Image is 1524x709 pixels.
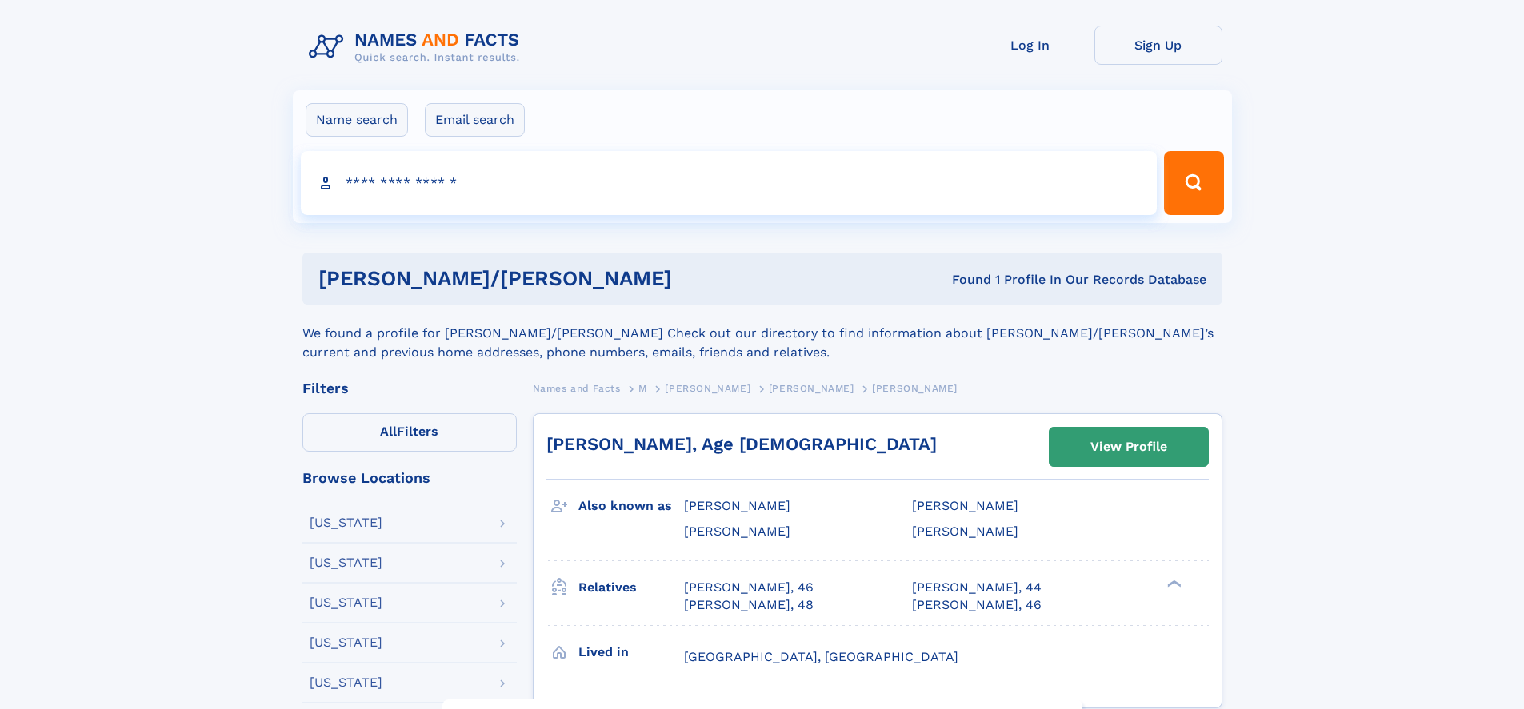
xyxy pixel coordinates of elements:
[302,413,517,452] label: Filters
[301,151,1158,215] input: search input
[302,305,1222,362] div: We found a profile for [PERSON_NAME]/[PERSON_NAME] Check out our directory to find information ab...
[912,498,1018,513] span: [PERSON_NAME]
[310,556,382,569] div: [US_STATE]
[912,579,1042,596] a: [PERSON_NAME], 44
[638,383,647,394] span: M
[1050,428,1208,466] a: View Profile
[578,574,684,601] h3: Relatives
[546,434,937,454] a: [PERSON_NAME], Age [DEMOGRAPHIC_DATA]
[425,103,525,137] label: Email search
[912,524,1018,539] span: [PERSON_NAME]
[684,596,814,614] a: [PERSON_NAME], 48
[310,516,382,529] div: [US_STATE]
[1094,26,1222,65] a: Sign Up
[578,492,684,520] h3: Also known as
[966,26,1094,65] a: Log In
[1090,428,1167,465] div: View Profile
[665,383,750,394] span: [PERSON_NAME]
[684,524,790,539] span: [PERSON_NAME]
[684,649,958,664] span: [GEOGRAPHIC_DATA], [GEOGRAPHIC_DATA]
[1164,151,1223,215] button: Search Button
[872,383,958,394] span: [PERSON_NAME]
[318,269,812,289] h1: [PERSON_NAME]/[PERSON_NAME]
[684,579,814,596] a: [PERSON_NAME], 46
[769,378,854,398] a: [PERSON_NAME]
[638,378,647,398] a: M
[302,471,517,485] div: Browse Locations
[310,676,382,689] div: [US_STATE]
[578,639,684,666] h3: Lived in
[812,271,1206,289] div: Found 1 Profile In Our Records Database
[684,498,790,513] span: [PERSON_NAME]
[769,383,854,394] span: [PERSON_NAME]
[380,424,397,439] span: All
[533,378,621,398] a: Names and Facts
[302,381,517,396] div: Filters
[302,26,533,69] img: Logo Names and Facts
[306,103,408,137] label: Name search
[310,636,382,649] div: [US_STATE]
[665,378,750,398] a: [PERSON_NAME]
[310,596,382,609] div: [US_STATE]
[912,596,1042,614] a: [PERSON_NAME], 46
[1163,578,1182,588] div: ❯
